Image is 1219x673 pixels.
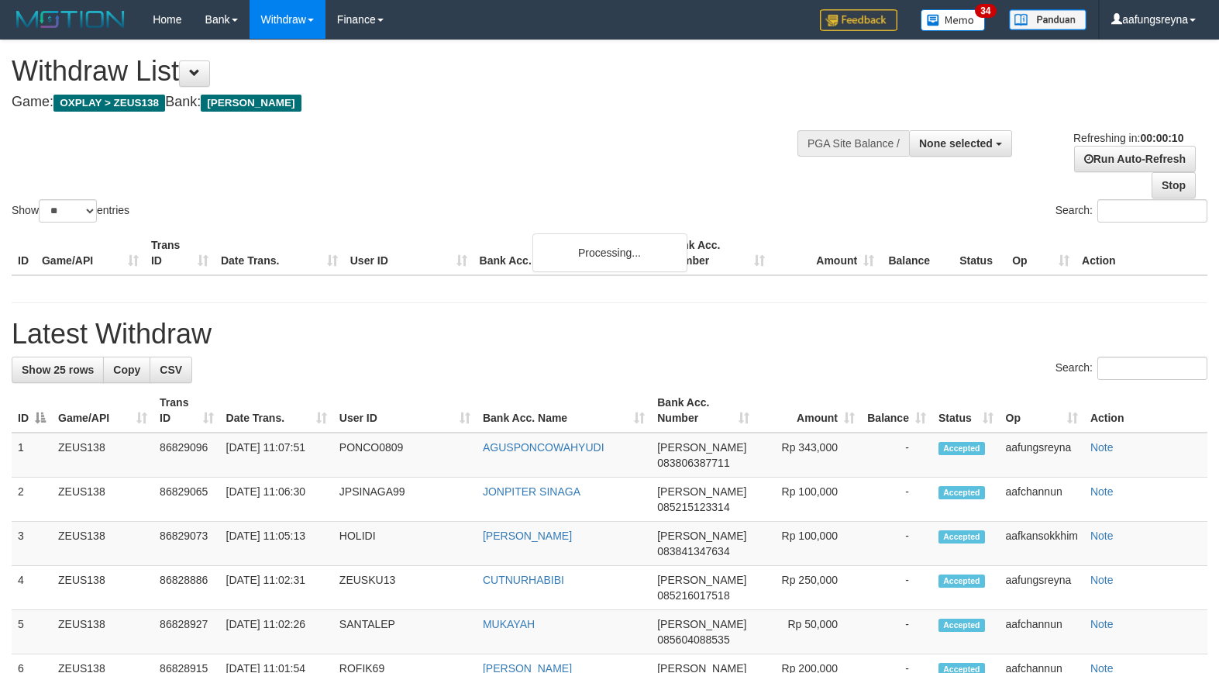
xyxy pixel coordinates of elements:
[657,574,746,586] span: [PERSON_NAME]
[36,231,145,275] th: Game/API
[657,441,746,454] span: [PERSON_NAME]
[771,231,880,275] th: Amount
[861,610,932,654] td: -
[12,610,52,654] td: 5
[52,610,153,654] td: ZEUS138
[1090,485,1114,498] a: Note
[52,478,153,522] td: ZEUS138
[1009,9,1086,30] img: panduan.png
[153,522,219,566] td: 86829073
[1097,199,1207,223] input: Search:
[483,574,564,586] a: CUTNURHABIBI
[756,478,861,522] td: Rp 100,000
[12,357,104,383] a: Show 25 rows
[220,522,333,566] td: [DATE] 11:05:13
[921,9,986,31] img: Button%20Memo.svg
[657,589,729,602] span: Copy 085216017518 to clipboard
[220,610,333,654] td: [DATE] 11:02:26
[12,319,1207,350] h1: Latest Withdraw
[861,433,932,478] td: -
[12,522,52,566] td: 3
[12,95,797,110] h4: Game: Bank:
[52,433,153,478] td: ZEUS138
[153,566,219,610] td: 86828886
[145,231,215,275] th: Trans ID
[483,618,535,630] a: MUKAYAH
[909,130,1012,157] button: None selected
[880,231,953,275] th: Balance
[477,388,651,433] th: Bank Acc. Name: activate to sort column ascending
[220,388,333,433] th: Date Trans.: activate to sort column ascending
[953,231,1006,275] th: Status
[1076,231,1207,275] th: Action
[657,530,746,542] span: [PERSON_NAME]
[975,4,996,18] span: 34
[651,388,756,433] th: Bank Acc. Number: activate to sort column ascending
[1073,132,1183,144] span: Refreshing in:
[39,199,97,223] select: Showentries
[756,566,861,610] td: Rp 250,000
[1090,530,1114,542] a: Note
[160,364,182,376] span: CSV
[333,478,477,522] td: JPSINAGA99
[938,575,985,588] span: Accepted
[1084,388,1207,433] th: Action
[797,130,909,157] div: PGA Site Balance /
[12,199,129,223] label: Show entries
[662,231,771,275] th: Bank Acc. Number
[150,357,192,383] a: CSV
[483,485,580,498] a: JONPITER SINAGA
[1000,433,1084,478] td: aafungsreyna
[22,364,94,376] span: Show 25 rows
[220,566,333,610] td: [DATE] 11:02:31
[103,357,150,383] a: Copy
[12,388,52,433] th: ID: activate to sort column descending
[1055,199,1207,223] label: Search:
[756,610,861,654] td: Rp 50,000
[938,442,985,455] span: Accepted
[12,231,36,275] th: ID
[12,478,52,522] td: 2
[333,388,477,433] th: User ID: activate to sort column ascending
[657,457,729,469] span: Copy 083806387711 to clipboard
[12,433,52,478] td: 1
[153,433,219,478] td: 86829096
[53,95,165,112] span: OXPLAY > ZEUS138
[333,522,477,566] td: HOLIDI
[52,388,153,433] th: Game/API: activate to sort column ascending
[153,478,219,522] td: 86829065
[657,501,729,513] span: Copy 085215123314 to clipboard
[483,441,604,454] a: AGUSPONCOWAHYUDI
[153,388,219,433] th: Trans ID: activate to sort column ascending
[220,433,333,478] td: [DATE] 11:07:51
[333,433,477,478] td: PONCO0809
[657,633,729,646] span: Copy 085604088535 to clipboard
[220,478,333,522] td: [DATE] 11:06:30
[12,56,797,87] h1: Withdraw List
[861,522,932,566] td: -
[153,610,219,654] td: 86828927
[861,388,932,433] th: Balance: activate to sort column ascending
[820,9,897,31] img: Feedback.jpg
[1055,357,1207,380] label: Search:
[932,388,1000,433] th: Status: activate to sort column ascending
[1000,388,1084,433] th: Op: activate to sort column ascending
[861,566,932,610] td: -
[333,566,477,610] td: ZEUSKU13
[938,486,985,499] span: Accepted
[1090,574,1114,586] a: Note
[344,231,473,275] th: User ID
[938,530,985,544] span: Accepted
[532,233,687,272] div: Processing...
[657,618,746,630] span: [PERSON_NAME]
[1000,522,1084,566] td: aafkansokkhim
[938,619,985,632] span: Accepted
[861,478,932,522] td: -
[756,388,861,433] th: Amount: activate to sort column ascending
[756,522,861,566] td: Rp 100,000
[1000,478,1084,522] td: aafchannun
[1152,172,1196,198] a: Stop
[113,364,140,376] span: Copy
[1000,610,1084,654] td: aafchannun
[1074,146,1196,172] a: Run Auto-Refresh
